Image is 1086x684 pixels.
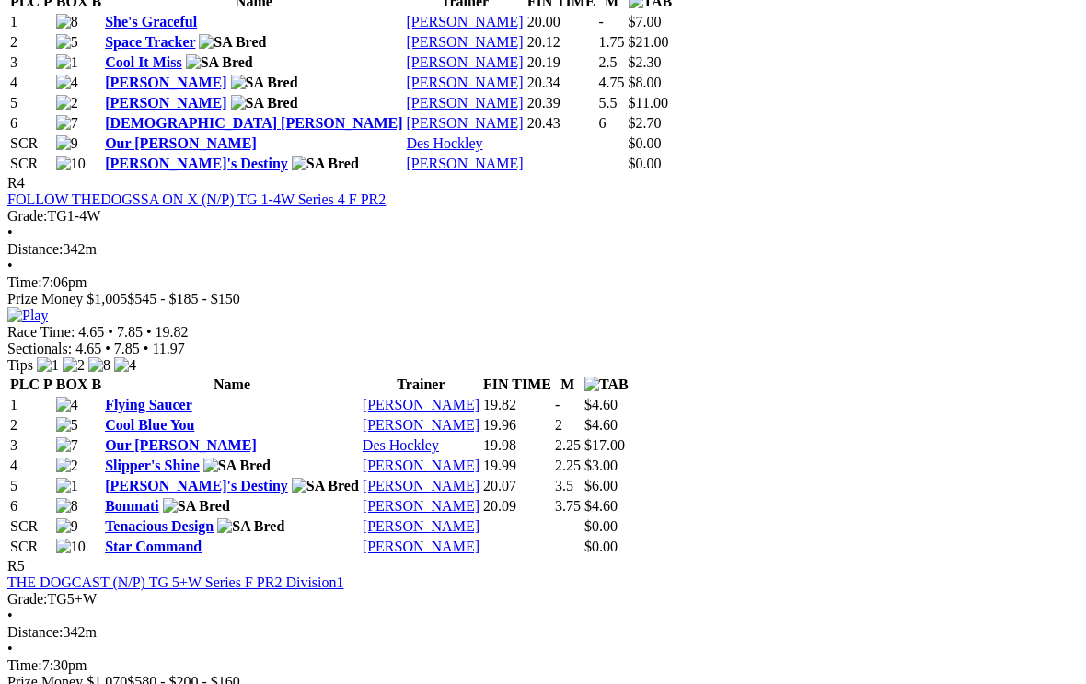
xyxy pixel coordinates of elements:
[7,274,42,290] span: Time:
[56,54,78,71] img: 1
[9,416,53,435] td: 2
[7,208,1079,225] div: TG1-4W
[9,134,53,153] td: SCR
[363,518,479,534] a: [PERSON_NAME]
[584,437,625,453] span: $17.00
[7,574,344,590] a: THE DOGCAST (N/P) TG 5+W Series F PR2 Division1
[363,478,479,493] a: [PERSON_NAME]
[56,437,78,454] img: 7
[292,156,359,172] img: SA Bred
[105,156,288,171] a: [PERSON_NAME]'s Destiny
[7,241,1079,258] div: 342m
[363,458,479,473] a: [PERSON_NAME]
[599,75,625,90] text: 4.75
[9,114,53,133] td: 6
[555,397,560,412] text: -
[482,477,552,495] td: 20.07
[555,417,562,433] text: 2
[146,324,152,340] span: •
[407,156,524,171] a: [PERSON_NAME]
[9,477,53,495] td: 5
[231,95,298,111] img: SA Bred
[363,539,479,554] a: [PERSON_NAME]
[152,341,184,356] span: 11.97
[105,75,226,90] a: [PERSON_NAME]
[91,377,101,392] span: B
[144,341,149,356] span: •
[9,436,53,455] td: 3
[629,156,662,171] span: $0.00
[599,115,607,131] text: 6
[9,538,53,556] td: SCR
[407,75,524,90] a: [PERSON_NAME]
[407,34,524,50] a: [PERSON_NAME]
[9,74,53,92] td: 4
[629,34,669,50] span: $21.00
[407,14,524,29] a: [PERSON_NAME]
[104,376,360,394] th: Name
[554,376,582,394] th: M
[9,517,53,536] td: SCR
[9,396,53,414] td: 1
[117,324,143,340] span: 7.85
[584,377,629,393] img: TAB
[37,357,59,374] img: 1
[292,478,359,494] img: SA Bred
[56,417,78,434] img: 5
[7,341,72,356] span: Sectionals:
[56,397,78,413] img: 4
[43,377,52,392] span: P
[7,591,48,607] span: Grade:
[526,114,596,133] td: 20.43
[56,458,78,474] img: 2
[105,54,182,70] a: Cool It Miss
[584,478,618,493] span: $6.00
[555,437,581,453] text: 2.25
[599,34,625,50] text: 1.75
[156,324,189,340] span: 19.82
[629,95,668,110] span: $11.00
[56,75,78,91] img: 4
[217,518,284,535] img: SA Bred
[7,591,1079,608] div: TG5+W
[105,135,257,151] a: Our [PERSON_NAME]
[7,191,386,207] a: FOLLOW THEDOGSSA ON X (N/P) TG 1-4W Series 4 F PR2
[105,539,202,554] a: Star Command
[9,53,53,72] td: 3
[584,397,618,412] span: $4.60
[7,175,25,191] span: R4
[7,324,75,340] span: Race Time:
[88,357,110,374] img: 8
[9,457,53,475] td: 4
[584,498,618,514] span: $4.60
[105,397,192,412] a: Flying Saucer
[482,457,552,475] td: 19.99
[105,95,226,110] a: [PERSON_NAME]
[63,357,85,374] img: 2
[105,518,214,534] a: Tenacious Design
[629,75,662,90] span: $8.00
[629,54,662,70] span: $2.30
[105,478,288,493] a: [PERSON_NAME]'s Destiny
[105,437,257,453] a: Our [PERSON_NAME]
[56,135,78,152] img: 9
[7,291,1079,307] div: Prize Money $1,005
[407,54,524,70] a: [PERSON_NAME]
[629,14,662,29] span: $7.00
[163,498,230,515] img: SA Bred
[9,155,53,173] td: SCR
[105,34,195,50] a: Space Tracker
[526,74,596,92] td: 20.34
[105,417,194,433] a: Cool Blue You
[56,498,78,515] img: 8
[599,14,604,29] text: -
[7,307,48,324] img: Play
[599,95,618,110] text: 5.5
[363,397,479,412] a: [PERSON_NAME]
[9,497,53,516] td: 6
[7,225,13,240] span: •
[56,478,78,494] img: 1
[584,518,618,534] span: $0.00
[363,437,439,453] a: Des Hockley
[7,624,63,640] span: Distance:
